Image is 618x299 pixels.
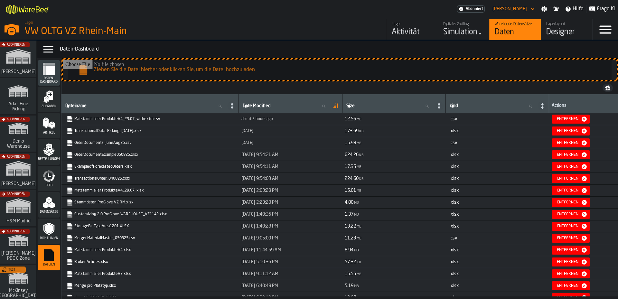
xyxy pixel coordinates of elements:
div: Updated: 8/11/2025, 10:43:20 AM Created: 8/11/2025, 10:43:20 AM [241,129,340,133]
button: button-Entfernen [552,210,590,219]
span: label [243,103,271,108]
span: csv [451,236,457,240]
li: menu Aufgaben [38,87,60,112]
span: Dateien [38,263,60,266]
span: xlsx [451,200,459,205]
input: Ziehen Sie die Datei hierher oder klicken Sie, um die Datei hochzuladen [63,60,617,80]
span: [DATE] 1:40:36 PM [241,212,278,217]
span: [DATE] 9:54:11 AM [241,164,278,169]
div: Entfernen [554,200,581,205]
a: link-to-/wh/i/1653e8cc-126b-480f-9c47-e01e76aa4a88/simulations [0,153,36,190]
span: MB [354,249,359,252]
button: button-Entfernen [552,246,590,255]
span: Matstamm aller ProdukteV4_29.07..xlsx [65,186,235,195]
div: Updated: 8/13/2025, 1:54:58 PM Created: 8/13/2025, 1:54:58 PM [241,117,340,121]
span: MB [357,189,361,193]
button: button-Entfernen [552,198,590,207]
input: label [241,102,330,110]
div: Aktivität [392,27,433,37]
span: MB [354,285,359,288]
span: xlsx [451,212,459,217]
span: label [450,103,458,108]
span: OrderDocumentExample050825.xlsx [65,150,235,159]
span: Test [8,268,15,272]
div: VW OLTG VZ Rhein-Main [24,26,198,37]
span: MB [354,201,359,205]
span: MB [357,118,361,121]
div: Lager [392,22,433,26]
span: KB [359,154,364,157]
div: Updated: 8/8/2025, 11:28:09 AM Created: 8/8/2025, 11:28:09 AM [241,141,340,145]
a: link-to-/wh/i/0438fb8c-4a97-4a5b-bcc6-2889b6922db0/simulations [0,190,36,228]
label: button-toggle-Hilfe [562,5,586,13]
span: Abonnieren [7,43,25,47]
button: button-Entfernen [552,174,590,183]
span: [DATE] 9:11:12 AM [241,271,278,276]
div: Entfernen [554,153,581,157]
div: Entfernen [554,176,581,181]
span: xlsx [451,272,459,276]
span: xlsx [451,164,459,169]
a: link-to-https://drive.app.warebee.com/44979e6c-6f66-405e-9874-c1e29f02a54a/file_storage/StorageBi... [67,223,232,229]
a: link-to-https://drive.app.warebee.com/44979e6c-6f66-405e-9874-c1e29f02a54a/file_storage/Matstamm%... [67,116,232,122]
button: button-Entfernen [552,234,590,243]
div: Actions [552,103,615,109]
div: Entfernen [554,129,581,133]
a: link-to-https://drive.app.warebee.com/44979e6c-6f66-405e-9874-c1e29f02a54a/file_storage/OrderDocu... [67,140,232,146]
span: OrderDocuments_JuneAug25.csv [65,138,235,147]
span: Richtlinien [38,237,60,240]
span: [DATE] 9:54:03 AM [241,176,278,181]
span: Feed [38,184,60,187]
button: button-Entfernen [552,138,590,147]
span: MB [357,273,361,276]
span: csv [451,117,457,121]
span: label [65,103,87,108]
span: Frage KI [597,5,615,13]
span: xlsx [451,153,459,157]
span: Abonnieren [7,155,25,159]
button: button-Entfernen [552,115,590,124]
span: Daten-Dashboard [38,77,60,84]
a: link-to-/wh/i/44979e6c-6f66-405e-9874-c1e29f02a54a/feed/ [386,19,438,40]
span: Matstamm aller ProdukteV4.xlsx [65,246,235,255]
li: menu Dateien [38,245,60,271]
a: link-to-https://drive.app.warebee.com/44979e6c-6f66-405e-9874-c1e29f02a54a/file_storage/Stammdate... [67,199,232,206]
span: KB [359,177,364,181]
span: Matstamm aller ProdukteV3.xlsx [65,269,235,278]
li: menu Feed [38,166,60,192]
span: MB [357,142,361,145]
span: xlsx [451,188,459,193]
label: button-toggle-Frage KI [586,5,618,13]
div: Entfernen [554,117,581,121]
div: Menü-Abonnement [457,5,485,13]
a: link-to-/wh/i/48cbecf7-1ea2-4bc9-a439-03d5b66e1a58/simulations [0,78,36,116]
span: TransactionalOrder_040825.xlsx [65,174,235,183]
span: Matstamm aller ProdukteV4_29.07_withextra.csv [65,115,235,124]
span: Aufgaben [38,105,60,108]
span: xlsx [451,260,459,264]
button: button-Entfernen [552,126,590,135]
span: Bestellungen [38,157,60,161]
a: link-to-https://drive.app.warebee.com/44979e6c-6f66-405e-9874-c1e29f02a54a/file_storage/Menge%20p... [67,283,232,289]
div: Entfernen [554,212,581,217]
span: xlsx [451,248,459,252]
a: link-to-https://drive.app.warebee.com/44979e6c-6f66-405e-9874-c1e29f02a54a/file_storage/Exampleof... [67,164,232,170]
div: Entfernen [554,272,581,276]
span: BrokenArticles.xlsx [65,257,235,266]
span: label [346,103,355,108]
div: Lagerlayout [546,22,587,26]
a: link-to-https://drive.app.warebee.com/44979e6c-6f66-405e-9874-c1e29f02a54a/file_storage/BrokenArt... [67,259,232,265]
span: xlsx [451,284,459,288]
div: Warehouse-Datensätze [495,22,536,26]
span: [DATE] 9:54:21 AM [241,152,278,157]
button: button-Entfernen [552,162,590,171]
span: xlsx [451,224,459,229]
span: Abonnieren [7,192,25,196]
a: link-to-https://drive.app.warebee.com/44979e6c-6f66-405e-9874-c1e29f02a54a/file_storage/Matstamm%... [67,247,232,253]
button: button- [603,84,613,92]
div: Daten-Dashboard [60,45,615,53]
a: link-to-/wh/i/72fe6713-8242-4c3c-8adf-5d67388ea6d5/simulations [0,41,36,78]
span: MergedMaterialMaster_050325.csv [65,234,235,243]
span: 5.19 [345,284,353,288]
div: Designer [546,27,587,37]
